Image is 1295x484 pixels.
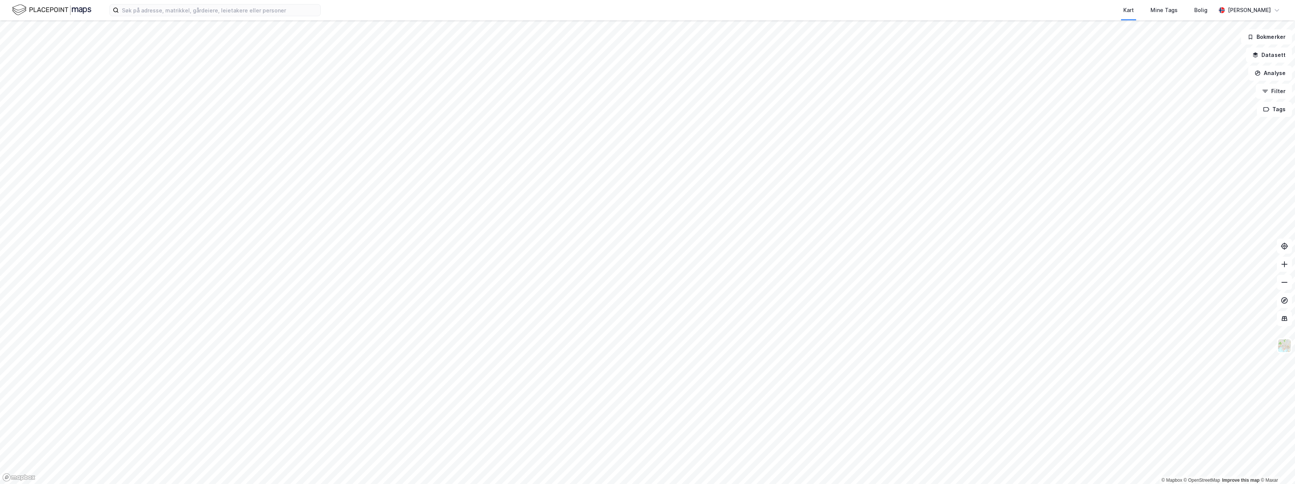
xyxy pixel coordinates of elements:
[1241,29,1292,44] button: Bokmerker
[119,5,320,16] input: Søk på adresse, matrikkel, gårdeiere, leietakere eller personer
[1246,47,1292,63] button: Datasett
[1228,6,1271,15] div: [PERSON_NAME]
[1256,84,1292,99] button: Filter
[1150,6,1178,15] div: Mine Tags
[12,3,91,17] img: logo.f888ab2527a4732fd821a326f86c7f29.svg
[1257,102,1292,117] button: Tags
[1257,448,1295,484] iframe: Chat Widget
[1248,66,1292,81] button: Analyse
[1277,338,1292,353] img: Z
[1257,448,1295,484] div: Kontrollprogram for chat
[1194,6,1207,15] div: Bolig
[1123,6,1134,15] div: Kart
[2,473,35,482] a: Mapbox homepage
[1161,478,1182,483] a: Mapbox
[1184,478,1220,483] a: OpenStreetMap
[1222,478,1260,483] a: Improve this map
